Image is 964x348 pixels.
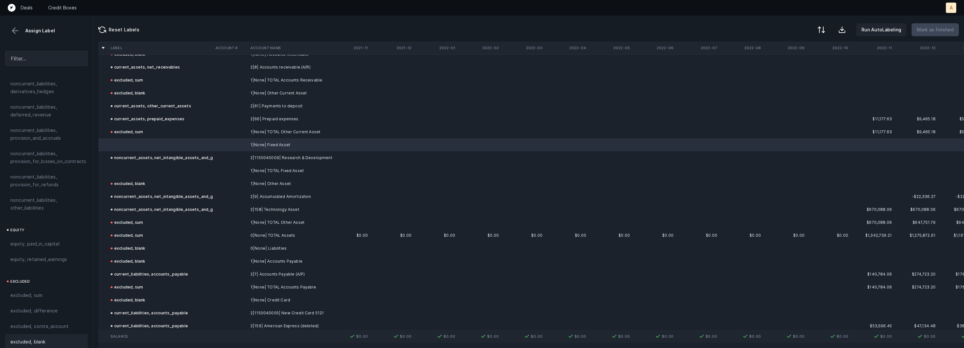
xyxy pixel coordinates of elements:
td: $0.00 [414,229,458,242]
div: excluded, blank [111,89,145,97]
td: $9,465.18 [894,125,938,138]
td: 2|9| Accumulated Amortization [248,190,327,203]
span: noncurrent_liabilities, provision_for_refunds [10,173,82,189]
p: Mark as finished [917,26,954,34]
td: 2|159| American Express (deleted) [248,320,327,332]
td: 1|None| Other Asset [248,177,327,190]
div: excluded, sum [111,128,143,136]
td: $0.00 [807,330,851,343]
div: excluded, blank [111,245,145,252]
span: noncurrent_liabilities, provision_for_losses_on_contracts [10,150,86,165]
th: Account Name [248,41,327,54]
td: 2|61| Payments to deposit [248,100,327,113]
td: 0|None| Liabilities [248,242,327,255]
td: $0.00 [545,330,589,343]
button: A [946,3,956,13]
div: noncurrent_assets, net_intangible_assets_and_goodwill [111,154,227,162]
th: 2022-10 [807,41,851,54]
td: $647,751.79 [894,216,938,229]
td: $1,342,739.21 [851,229,894,242]
span: noncurrent_liabilities, deferred_revenue [10,103,82,119]
td: $0.00 [894,330,938,343]
td: 1|None| TOTAL Fixed Asset [248,164,327,177]
td: 1|None| TOTAL Other Current Asset [248,125,327,138]
img: 7413b82b75c0d00168ab4a076994095f.svg [479,332,487,340]
td: 2|8| Accounts receivable (A/R) [248,61,327,74]
td: $0.00 [807,229,851,242]
span: excluded, contra_account [10,322,69,330]
th: 2022-09 [763,41,807,54]
th: 2022-06 [632,41,676,54]
div: current_liabilities, accounts_payable [111,309,188,317]
td: $0.00 [327,330,370,343]
td: $47,134.48 [894,320,938,332]
img: 7413b82b75c0d00168ab4a076994095f.svg [436,332,444,340]
td: $0.00 [632,229,676,242]
div: Assign Label [5,26,88,36]
div: current_assets, net_receivables [111,63,180,71]
td: $0.00 [414,330,458,343]
span: equity, retained_earnings [10,256,67,263]
img: 7413b82b75c0d00168ab4a076994095f.svg [698,332,706,340]
div: current_liabilities, accounts_payable [111,270,188,278]
td: 2|66| Prepaid expenses [248,113,327,125]
td: $0.00 [589,229,632,242]
p: A [950,5,953,11]
div: excluded, sum [111,335,143,343]
td: $53,596.45 [851,320,894,332]
td: $0.00 [501,330,545,343]
td: $0.00 [589,330,632,343]
div: excluded, sum [111,232,143,239]
img: 7413b82b75c0d00168ab4a076994095f.svg [654,332,662,340]
input: Filter... [5,51,88,66]
td: $0.00 [632,330,676,343]
td: $0.00 [763,330,807,343]
td: $0.00 [763,229,807,242]
span: noncurrent_liabilities, other_liabilities [10,196,82,212]
p: Run AutoLabeling [861,26,901,34]
td: $274,723.20 [894,281,938,294]
img: 7413b82b75c0d00168ab4a076994095f.svg [567,332,575,340]
th: 2022-07 [676,41,720,54]
td: 1|None| Other Current Asset [248,87,327,100]
td: $0.00 [851,330,894,343]
td: 1|None| TOTAL Accounts Payable [248,281,327,294]
td: 2|1150040005| New Credit Card 5121 [248,307,327,320]
th: Account # [213,41,248,54]
td: $1,275,872.61 [894,229,938,242]
th: Label [108,41,213,54]
span: equity, paid_in_capital [10,240,60,248]
th: 2022-03 [501,41,545,54]
span: excluded, difference [10,307,58,315]
span: excluded, blank [10,338,45,346]
button: Mark as finished [912,23,959,36]
div: excluded, blank [111,296,145,304]
td: Balance [108,330,213,343]
th: 2022-11 [851,41,894,54]
div: current_assets, other_current_assets [111,102,191,110]
span: excluded [10,277,30,285]
th: 2022-01 [414,41,458,54]
button: Run AutoLabeling [856,23,906,36]
img: 7413b82b75c0d00168ab4a076994095f.svg [348,332,356,340]
a: Credit Boxes [48,5,77,11]
td: $0.00 [720,330,763,343]
td: $0.00 [676,229,720,242]
td: 0|None| TOTAL Assets [248,229,327,242]
td: 1|None| Credit Card [248,294,327,307]
td: 2|7| Accounts Payable (A/P) [248,268,327,281]
th: 2022-02 [458,41,501,54]
div: excluded, sum [111,219,143,226]
img: 7413b82b75c0d00168ab4a076994095f.svg [829,332,837,340]
td: $0.00 [501,229,545,242]
td: $140,784.06 [851,268,894,281]
td: $0.00 [458,330,501,343]
th: 2022-08 [720,41,763,54]
img: 7413b82b75c0d00168ab4a076994095f.svg [741,332,749,340]
td: 1|None| TOTAL Other Asset [248,216,327,229]
img: 7413b82b75c0d00168ab4a076994095f.svg [916,332,924,340]
div: noncurrent_assets, net_intangible_assets_and_goodwill [111,193,227,201]
td: 2|1150040009| Research & Development [248,151,327,164]
img: 7413b82b75c0d00168ab4a076994095f.svg [523,332,531,340]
